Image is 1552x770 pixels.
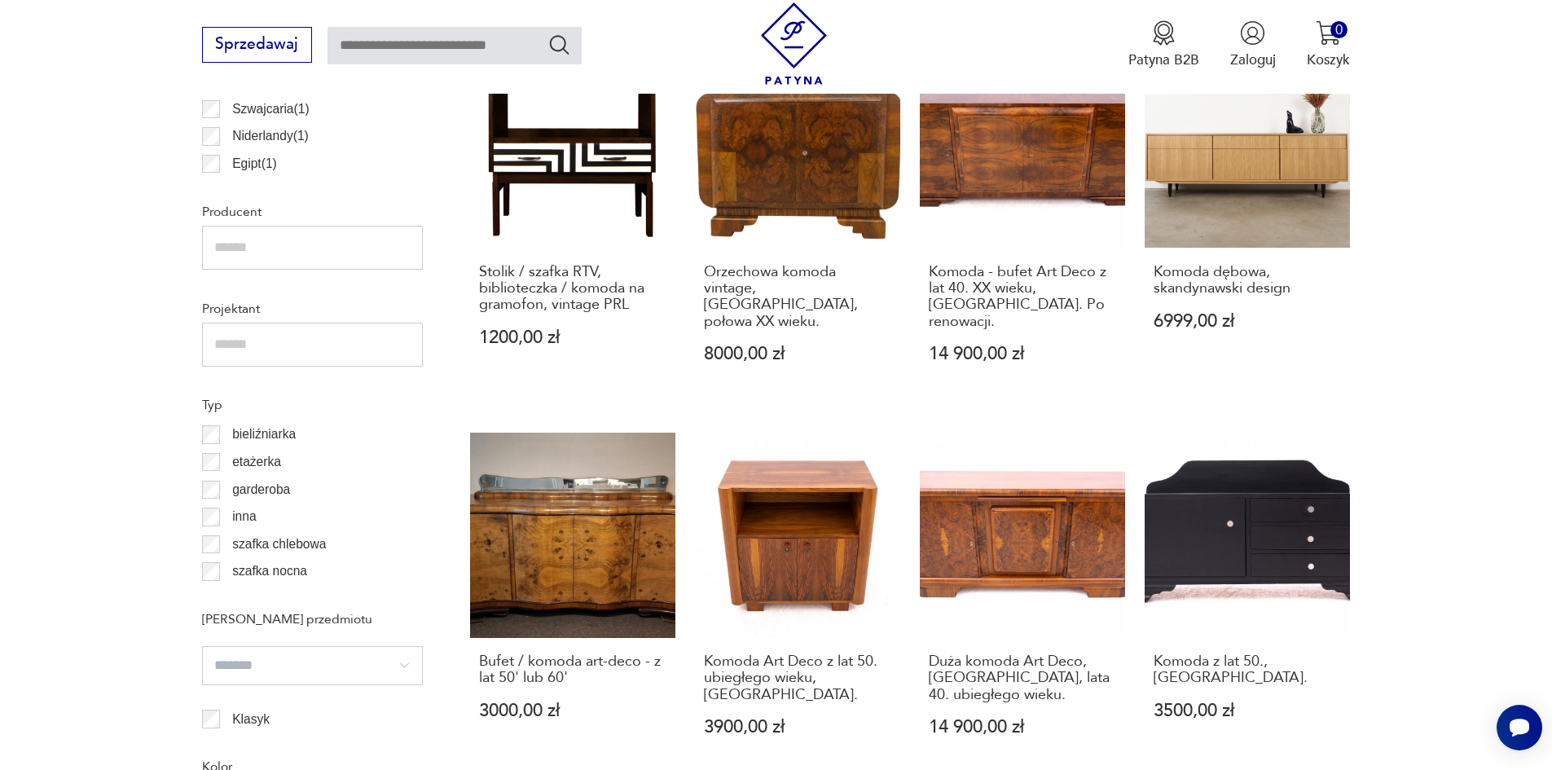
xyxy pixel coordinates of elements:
button: Zaloguj [1230,20,1276,69]
p: etażerka [232,451,281,473]
p: szafka nocna [232,561,307,582]
p: 8000,00 zł [704,345,892,363]
a: Sprzedawaj [202,39,312,52]
iframe: Smartsupp widget button [1497,705,1542,750]
p: 14 900,00 zł [929,719,1117,736]
p: 14 900,00 zł [929,345,1117,363]
img: Ikona koszyka [1316,20,1341,46]
a: Komoda dębowa, skandynawski designKomoda dębowa, skandynawski design6999,00 zł [1145,42,1350,401]
p: Niderlandy ( 1 ) [232,125,309,147]
p: 3900,00 zł [704,719,892,736]
p: 3000,00 zł [479,702,667,719]
h3: Komoda z lat 50., [GEOGRAPHIC_DATA]. [1154,653,1342,687]
p: Typ [202,394,424,416]
a: Ikona medaluPatyna B2B [1128,20,1199,69]
p: Koszyk [1307,51,1350,69]
h3: Komoda - bufet Art Deco z lat 40. XX wieku, [GEOGRAPHIC_DATA]. Po renowacji. [929,264,1117,331]
a: Stolik / szafka RTV, biblioteczka / komoda na gramofon, vintage PRLStolik / szafka RTV, bibliotec... [470,42,675,401]
h3: Stolik / szafka RTV, biblioteczka / komoda na gramofon, vintage PRL [479,264,667,314]
img: Ikonka użytkownika [1240,20,1265,46]
p: garderoba [232,479,290,500]
p: Projektant [202,298,424,319]
img: Ikona medalu [1151,20,1176,46]
p: Szwajcaria ( 1 ) [232,99,310,120]
h3: Bufet / komoda art-deco - z lat 50' lub 60' [479,653,667,687]
h3: Komoda dębowa, skandynawski design [1154,264,1342,297]
button: Sprzedawaj [202,27,312,63]
p: Egipt ( 1 ) [232,153,277,174]
img: Patyna - sklep z meblami i dekoracjami vintage [753,2,835,85]
p: Patyna B2B [1128,51,1199,69]
a: Orzechowa komoda vintage, Polska, połowa XX wieku.Orzechowa komoda vintage, [GEOGRAPHIC_DATA], po... [695,42,900,401]
p: Klasyk [232,709,270,730]
p: Producent [202,201,424,222]
a: Komoda - bufet Art Deco z lat 40. XX wieku, Polska. Po renowacji.Komoda - bufet Art Deco z lat 40... [920,42,1125,401]
p: 6999,00 zł [1154,313,1342,330]
button: Szukaj [547,33,571,56]
button: Patyna B2B [1128,20,1199,69]
h3: Duża komoda Art Deco, [GEOGRAPHIC_DATA], lata 40. ubiegłego wieku. [929,653,1117,703]
div: 0 [1330,21,1348,38]
p: Zaloguj [1230,51,1276,69]
p: szafka chlebowa [232,534,326,555]
p: 1200,00 zł [479,329,667,346]
h3: Orzechowa komoda vintage, [GEOGRAPHIC_DATA], połowa XX wieku. [704,264,892,331]
p: 3500,00 zł [1154,702,1342,719]
p: [PERSON_NAME] przedmiotu [202,609,424,630]
h3: Komoda Art Deco z lat 50. ubiegłego wieku, [GEOGRAPHIC_DATA]. [704,653,892,703]
p: bieliźniarka [232,424,296,445]
p: inna [232,506,256,527]
button: 0Koszyk [1307,20,1350,69]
